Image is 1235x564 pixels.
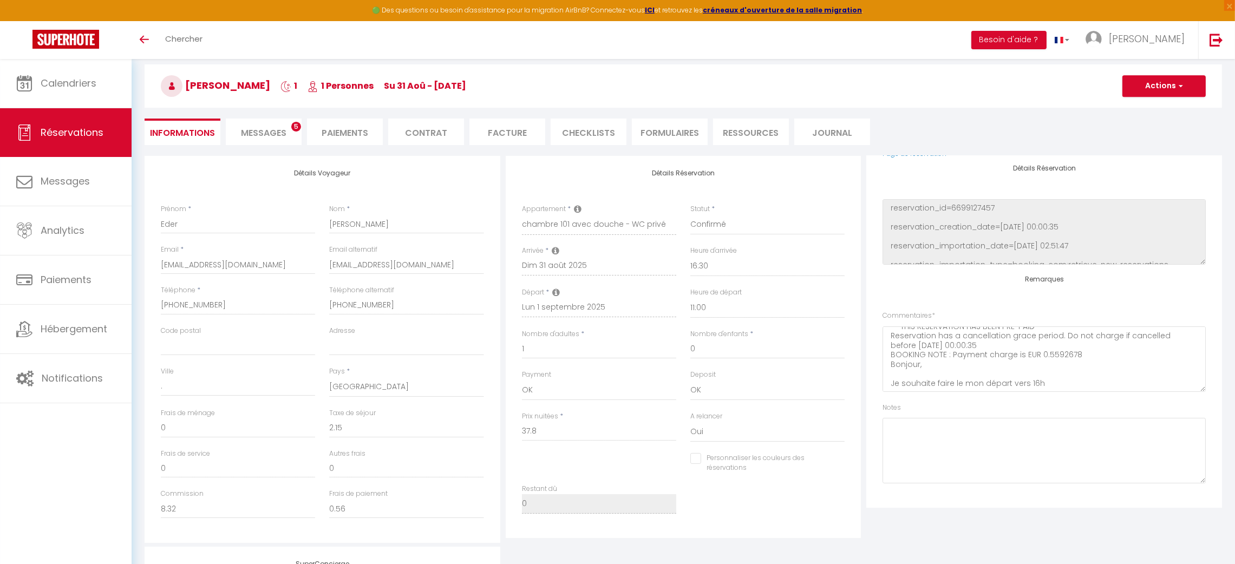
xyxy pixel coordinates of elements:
label: Frais de ménage [161,408,215,418]
a: ... [PERSON_NAME] [1077,21,1198,59]
label: Email alternatif [329,245,377,255]
label: Restant dû [522,484,557,494]
span: Calendriers [41,76,96,90]
span: 5 [291,122,301,132]
label: Téléphone [161,285,195,296]
h4: Détails Voyageur [161,169,484,177]
label: Ville [161,366,174,377]
label: Deposit [690,370,716,380]
h4: Détails Réservation [522,169,845,177]
span: Hébergement [41,322,107,336]
span: Su 31 Aoû - [DATE] [384,80,466,92]
label: A relancer [690,411,722,422]
label: Autres frais [329,449,365,459]
label: Taxe de séjour [329,408,376,418]
img: ... [1086,31,1102,47]
label: Nombre d'enfants [690,329,748,339]
img: Super Booking [32,30,99,49]
label: Code postal [161,326,201,336]
a: Chercher [157,21,211,59]
label: Frais de paiement [329,489,388,499]
span: Paiements [41,273,92,286]
span: Analytics [41,224,84,237]
span: 1 [280,80,297,92]
label: Payment [522,370,551,380]
label: Notes [883,403,901,413]
li: Facture [469,119,545,145]
label: Arrivée [522,246,544,256]
button: Open LiveChat chat widget [9,4,41,37]
li: Ressources [713,119,789,145]
span: [PERSON_NAME] [1109,32,1185,45]
label: Frais de service [161,449,210,459]
label: Heure d'arrivée [690,246,737,256]
span: Chercher [165,33,202,44]
label: Pays [329,366,345,377]
label: Nombre d'adultes [522,329,579,339]
h4: Remarques [883,276,1206,283]
button: Besoin d'aide ? [971,31,1047,49]
li: FORMULAIRES [632,119,708,145]
label: Adresse [329,326,355,336]
span: Messages [241,127,286,139]
span: Messages [41,174,90,188]
a: ICI [645,5,655,15]
button: Actions [1122,75,1206,97]
label: Commentaires [883,311,935,321]
label: Téléphone alternatif [329,285,394,296]
label: Commission [161,489,204,499]
li: CHECKLISTS [551,119,626,145]
label: Statut [690,204,710,214]
label: Heure de départ [690,287,742,298]
span: 1 Personnes [308,80,374,92]
li: Contrat [388,119,464,145]
span: Notifications [42,371,103,385]
li: Informations [145,119,220,145]
span: Réservations [41,126,103,139]
img: logout [1210,33,1223,47]
li: Journal [794,119,870,145]
span: [PERSON_NAME] [161,78,270,92]
label: Appartement [522,204,566,214]
label: Prénom [161,204,186,214]
label: Nom [329,204,345,214]
a: créneaux d'ouverture de la salle migration [703,5,862,15]
label: Email [161,245,179,255]
li: Paiements [307,119,383,145]
label: Prix nuitées [522,411,558,422]
h4: Détails Réservation [883,165,1206,172]
label: Départ [522,287,544,298]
